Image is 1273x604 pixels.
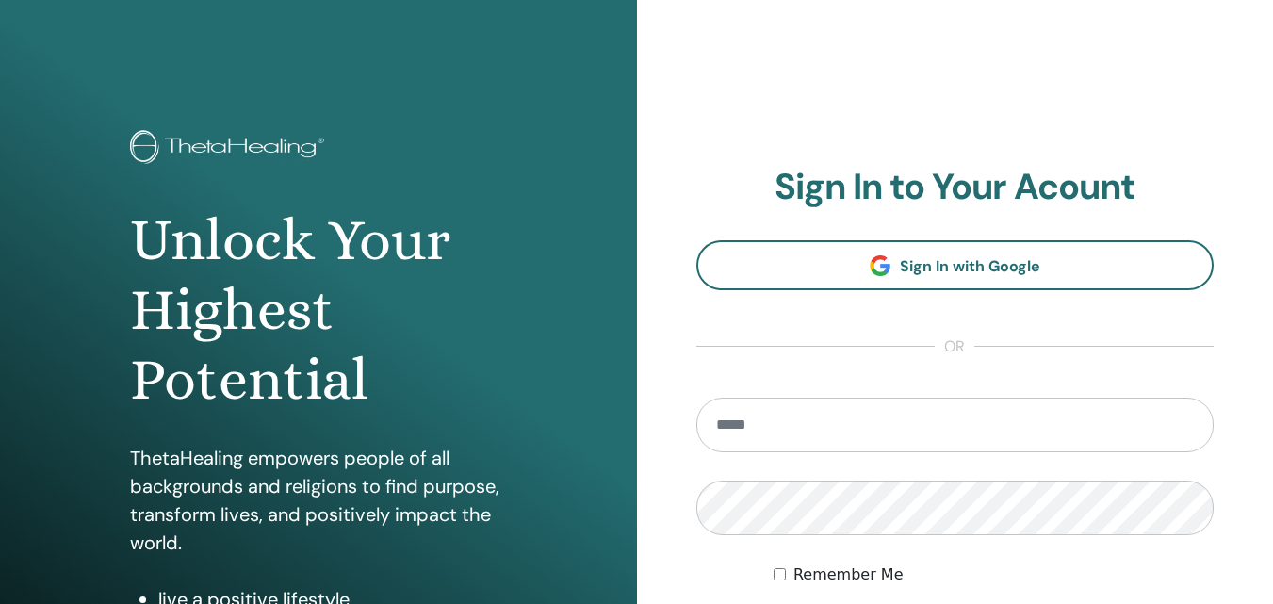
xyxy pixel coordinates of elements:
[935,335,974,358] span: or
[900,256,1040,276] span: Sign In with Google
[130,444,507,557] p: ThetaHealing empowers people of all backgrounds and religions to find purpose, transform lives, a...
[793,563,904,586] label: Remember Me
[696,166,1215,209] h2: Sign In to Your Acount
[696,240,1215,290] a: Sign In with Google
[130,205,507,416] h1: Unlock Your Highest Potential
[774,563,1214,586] div: Keep me authenticated indefinitely or until I manually logout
